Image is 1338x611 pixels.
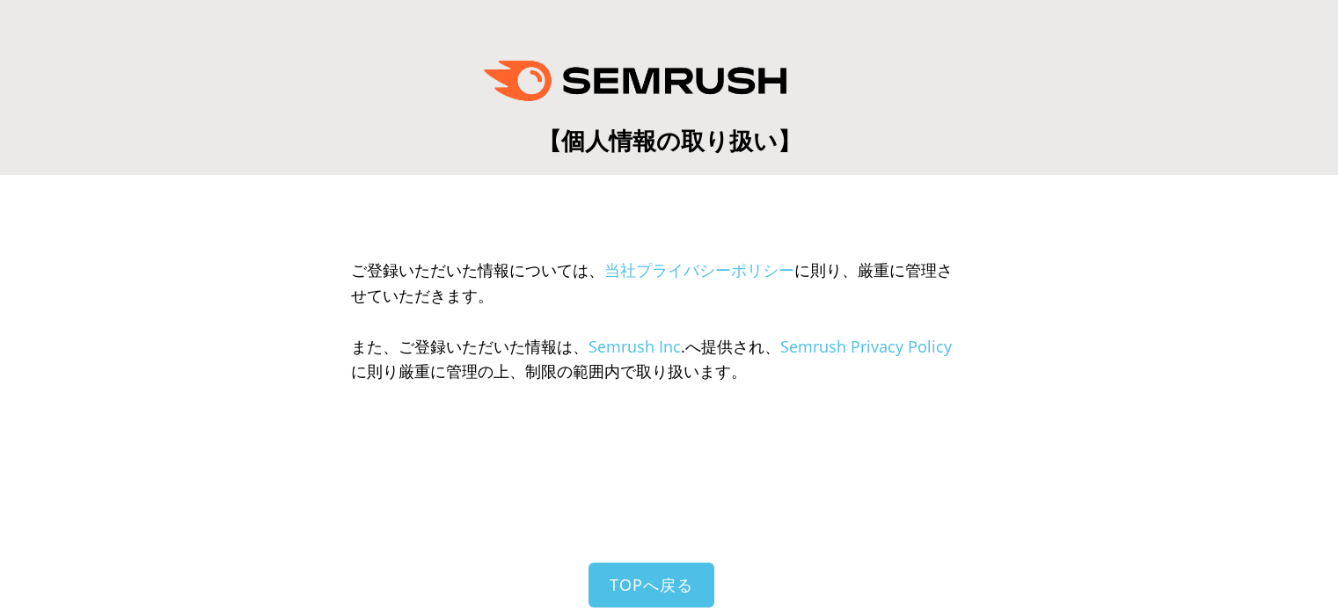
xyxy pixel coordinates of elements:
span: 【個人情報の取り扱い】 [537,124,801,156]
span: ご登録いただいた情報については、 に則り、厳重に管理させていただきます。 [351,259,953,306]
span: TOPへ戻る [610,574,693,595]
a: 当社プライバシーポリシー [604,259,794,280]
a: Semrush Inc [589,336,681,357]
a: Semrush Privacy Policy [780,336,952,357]
a: TOPへ戻る [589,563,714,607]
span: また、ご登録いただいた情報は、 .へ提供され、 に則り厳重に管理の上、制限の範囲内で取り扱います。 [351,336,952,382]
